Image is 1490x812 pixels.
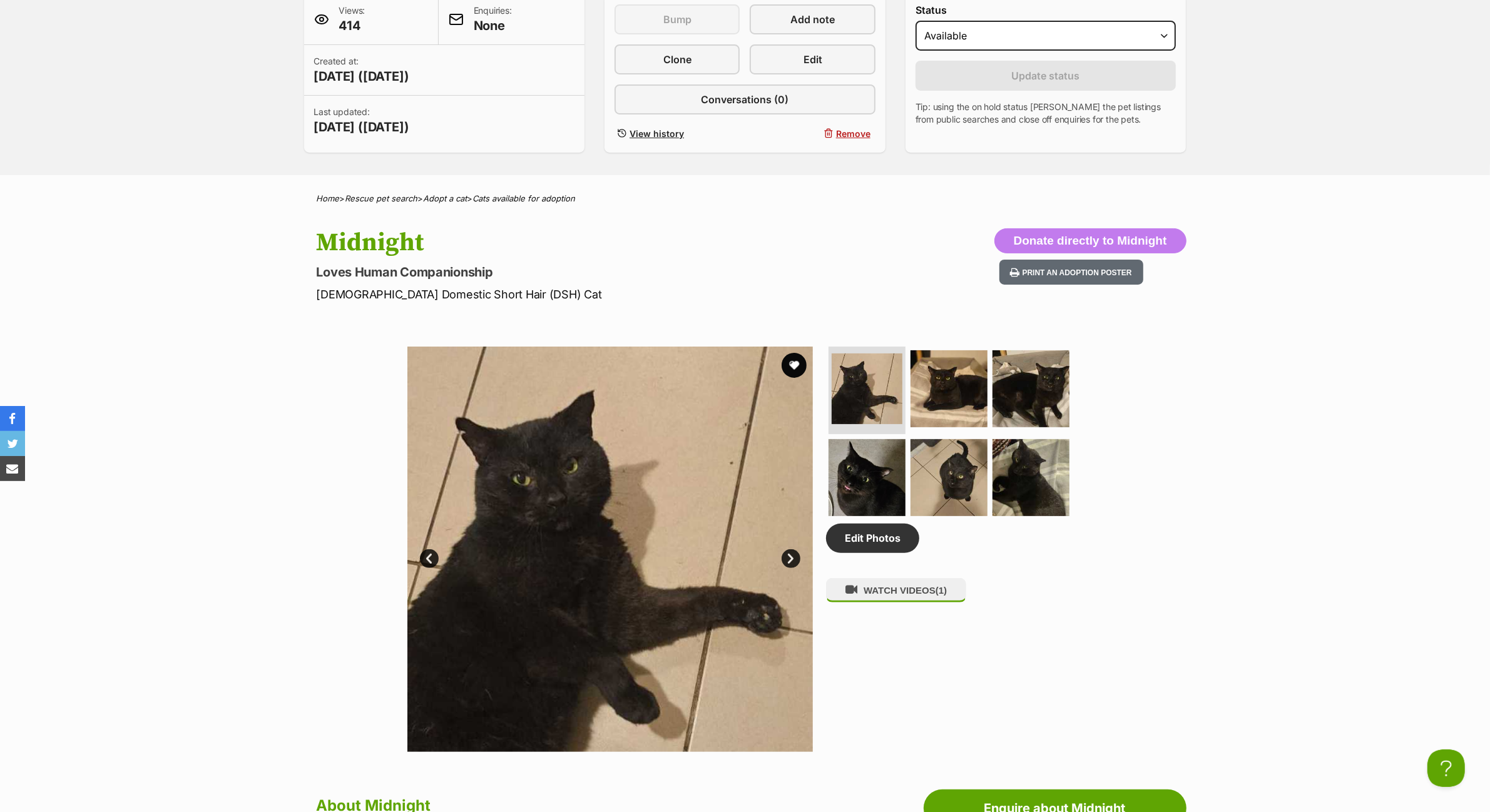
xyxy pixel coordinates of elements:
a: Edit [750,44,875,74]
a: Edit Photos [826,524,919,552]
img: Photo of Midnight [911,350,987,427]
span: Conversations (0) [701,92,788,107]
label: Status [916,4,1176,16]
span: (1) [936,585,947,596]
button: favourite [782,353,807,378]
img: consumer-privacy-logo.png [176,1,186,11]
span: None [474,17,512,34]
button: Donate directly to Midnight [994,228,1186,253]
img: Photo of Midnight [407,347,813,752]
img: Photo of Midnight [911,439,987,516]
img: consumer-privacy-logo.png [1,1,11,11]
button: WATCH VIDEOS(1) [826,578,966,602]
span: 414 [339,17,365,34]
a: Conversations (0) [615,84,875,114]
p: Views: [339,4,365,34]
a: Clone [615,44,740,74]
iframe: Help Scout Beacon - Open [1427,749,1465,787]
img: Photo of Midnight [829,439,906,516]
span: View history [630,127,684,140]
a: Next [782,549,800,568]
span: Edit [804,52,822,67]
span: Clone [663,52,691,67]
p: [DEMOGRAPHIC_DATA] Domestic Short Hair (DSH) Cat [317,286,846,303]
a: Rescue pet search [345,193,418,203]
a: Prev [420,549,439,568]
button: Print an adoption poster [999,260,1143,285]
a: Home [317,193,340,203]
span: Add note [790,12,835,27]
div: > > > [285,194,1205,203]
h1: Midnight [317,228,846,257]
button: Remove [750,124,875,143]
a: Cats available for adoption [473,193,576,203]
img: Photo of Midnight [992,350,1069,427]
img: iconc.png [175,1,186,10]
span: [DATE] ([DATE]) [314,68,409,85]
img: Photo of Midnight [992,439,1069,516]
p: Created at: [314,55,409,85]
span: [DATE] ([DATE]) [314,118,409,136]
a: Privacy Notification [175,1,188,11]
p: Enquiries: [474,4,512,34]
button: Bump [615,4,740,34]
a: Add note [750,4,875,34]
p: Loves Human Companionship [317,263,846,281]
img: Photo of Midnight [832,353,902,424]
span: Update status [1012,68,1080,83]
button: Update status [916,61,1176,91]
p: Last updated: [314,106,409,136]
p: Tip: using the on hold status [PERSON_NAME] the pet listings from public searches and close off e... [916,101,1176,126]
span: Remove [836,127,870,140]
span: Bump [663,12,691,27]
a: Adopt a cat [424,193,467,203]
a: View history [615,124,740,143]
